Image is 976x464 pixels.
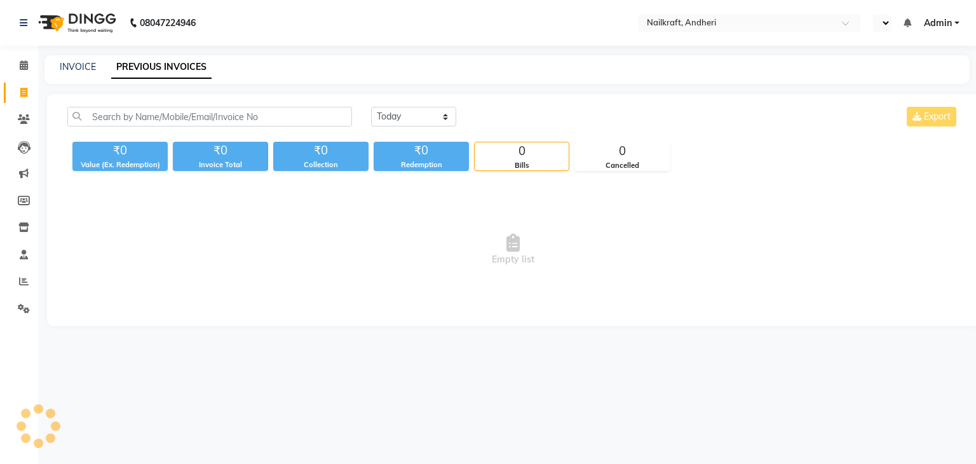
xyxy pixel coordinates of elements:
[67,186,959,313] span: Empty list
[32,5,119,41] img: logo
[575,142,669,160] div: 0
[140,5,196,41] b: 08047224946
[575,160,669,171] div: Cancelled
[475,160,569,171] div: Bills
[273,160,369,170] div: Collection
[173,142,268,160] div: ₹0
[111,56,212,79] a: PREVIOUS INVOICES
[72,160,168,170] div: Value (Ex. Redemption)
[924,17,952,30] span: Admin
[475,142,569,160] div: 0
[60,61,96,72] a: INVOICE
[67,107,352,126] input: Search by Name/Mobile/Email/Invoice No
[374,160,469,170] div: Redemption
[374,142,469,160] div: ₹0
[173,160,268,170] div: Invoice Total
[72,142,168,160] div: ₹0
[273,142,369,160] div: ₹0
